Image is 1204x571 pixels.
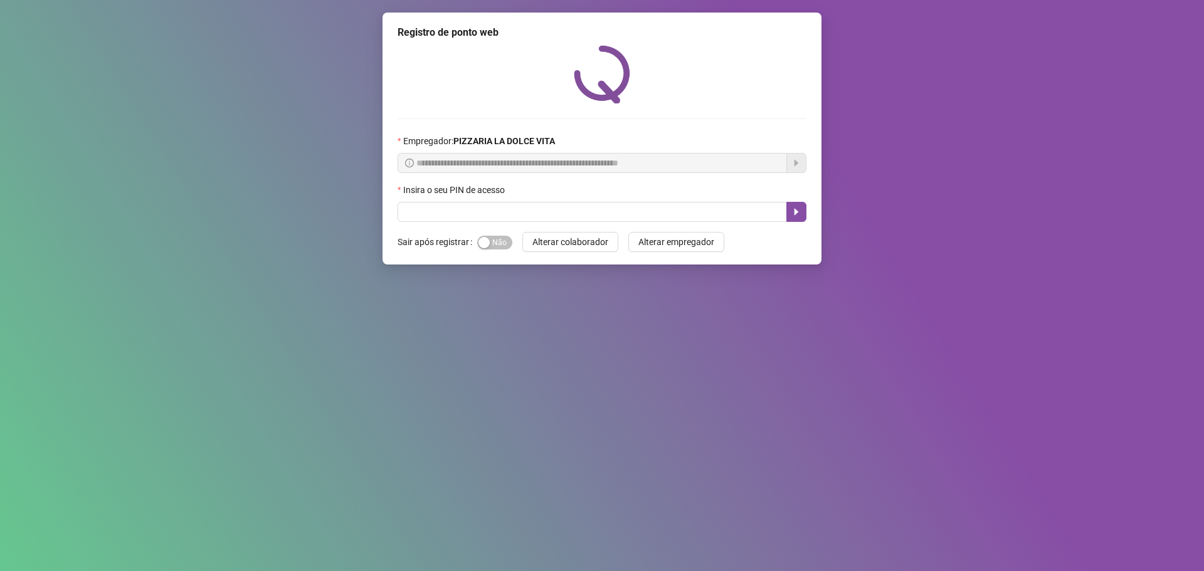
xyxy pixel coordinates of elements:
span: Alterar empregador [638,235,714,249]
label: Sair após registrar [398,232,477,252]
span: Empregador : [403,134,555,148]
img: QRPoint [574,45,630,103]
strong: PIZZARIA LA DOLCE VITA [453,136,555,146]
span: info-circle [405,159,414,167]
button: Alterar colaborador [522,232,618,252]
button: Alterar empregador [628,232,724,252]
span: Alterar colaborador [532,235,608,249]
label: Insira o seu PIN de acesso [398,183,513,197]
div: Registro de ponto web [398,25,806,40]
span: caret-right [791,207,801,217]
